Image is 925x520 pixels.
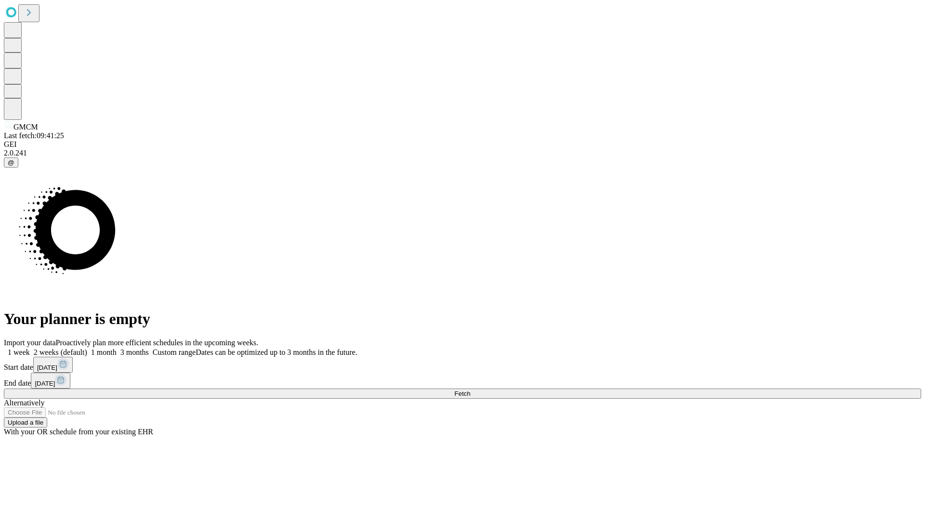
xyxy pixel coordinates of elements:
[120,348,149,356] span: 3 months
[4,428,153,436] span: With your OR schedule from your existing EHR
[153,348,196,356] span: Custom range
[4,140,921,149] div: GEI
[4,149,921,157] div: 2.0.241
[4,357,921,373] div: Start date
[8,159,14,166] span: @
[31,373,70,389] button: [DATE]
[4,310,921,328] h1: Your planner is empty
[8,348,30,356] span: 1 week
[4,157,18,168] button: @
[56,338,258,347] span: Proactively plan more efficient schedules in the upcoming weeks.
[4,399,44,407] span: Alternatively
[91,348,117,356] span: 1 month
[37,364,57,371] span: [DATE]
[4,417,47,428] button: Upload a file
[13,123,38,131] span: GMCM
[35,380,55,387] span: [DATE]
[4,373,921,389] div: End date
[4,338,56,347] span: Import your data
[454,390,470,397] span: Fetch
[196,348,357,356] span: Dates can be optimized up to 3 months in the future.
[4,389,921,399] button: Fetch
[33,357,73,373] button: [DATE]
[34,348,87,356] span: 2 weeks (default)
[4,131,64,140] span: Last fetch: 09:41:25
